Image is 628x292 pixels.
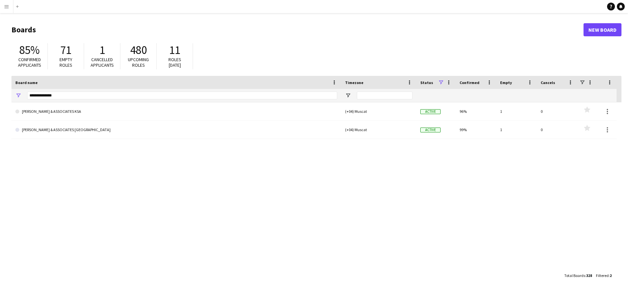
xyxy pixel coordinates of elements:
button: Open Filter Menu [15,93,21,98]
div: 96% [456,102,496,120]
input: Board name Filter Input [27,92,337,99]
span: Board name [15,80,38,85]
span: 328 [586,273,592,278]
a: [PERSON_NAME] & ASSOCIATES KSA [15,102,337,121]
a: [PERSON_NAME] & ASSOCIATES [GEOGRAPHIC_DATA] [15,121,337,139]
span: Filtered [596,273,609,278]
span: Active [420,128,441,132]
span: Status [420,80,433,85]
span: 480 [130,43,147,57]
span: Cancelled applicants [91,57,114,68]
div: 99% [456,121,496,139]
span: Upcoming roles [128,57,149,68]
span: Confirmed [460,80,480,85]
span: 1 [99,43,105,57]
input: Timezone Filter Input [357,92,412,99]
div: 0 [537,121,577,139]
span: 2 [610,273,612,278]
span: Empty [500,80,512,85]
span: Timezone [345,80,363,85]
span: Active [420,109,441,114]
div: : [564,269,592,282]
span: 11 [169,43,180,57]
span: Total Boards [564,273,585,278]
a: New Board [584,23,621,36]
div: 0 [537,102,577,120]
span: 71 [60,43,71,57]
span: Confirmed applicants [18,57,41,68]
div: (+04) Muscat [341,121,416,139]
div: 1 [496,102,537,120]
h1: Boards [11,25,584,35]
span: Empty roles [60,57,72,68]
div: 1 [496,121,537,139]
span: 85% [19,43,40,57]
div: (+04) Muscat [341,102,416,120]
span: Cancels [541,80,555,85]
button: Open Filter Menu [345,93,351,98]
span: Roles [DATE] [168,57,181,68]
div: : [596,269,612,282]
